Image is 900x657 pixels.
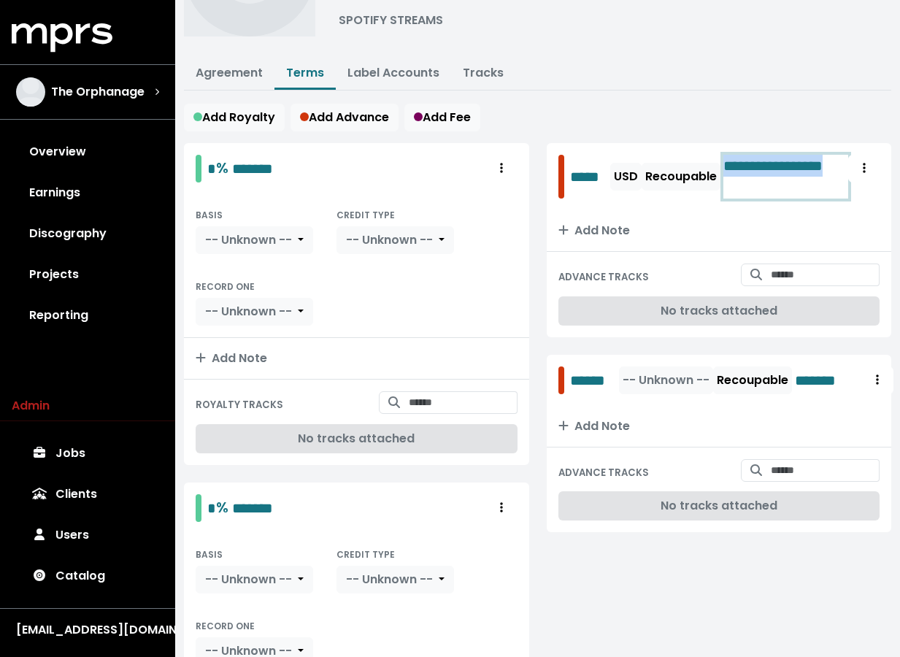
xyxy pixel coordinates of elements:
a: Users [12,515,164,556]
button: USD [610,163,642,191]
img: The selected account / producer [16,77,45,107]
span: -- Unknown -- [205,571,292,588]
small: CREDIT TYPE [336,209,395,221]
span: Add Note [558,222,630,239]
a: Terms [286,64,324,81]
span: % [216,158,228,178]
span: Edit value [570,166,607,188]
span: Edit value [723,155,848,199]
a: Agreement [196,64,263,81]
small: BASIS [196,548,223,561]
button: Add Fee [404,104,480,131]
div: [EMAIL_ADDRESS][DOMAIN_NAME] [16,621,159,639]
small: ADVANCE TRACKS [558,466,649,480]
a: Discography [12,213,164,254]
button: Recoupable [713,366,792,394]
small: RECORD ONE [196,620,255,632]
button: Add Note [184,338,529,379]
span: Recoupable [717,372,788,388]
input: Search for tracks by title and link them to this advance [771,459,880,482]
span: Edit value [207,501,216,515]
span: % [216,497,228,518]
button: -- Unknown -- [619,366,713,394]
span: Recoupable [645,168,717,185]
button: Royalty administration options [861,366,893,394]
span: -- Unknown -- [346,231,433,248]
span: The Orphanage [51,83,145,101]
button: -- Unknown -- [196,226,313,254]
span: Edit value [232,501,273,515]
a: mprs logo [12,28,112,45]
a: Clients [12,474,164,515]
div: SPOTIFY STREAMS [339,12,443,29]
button: Recoupable [642,163,720,191]
button: Add Note [547,210,892,251]
a: Projects [12,254,164,295]
span: Add Advance [300,109,389,126]
a: Jobs [12,433,164,474]
a: Label Accounts [347,64,439,81]
span: Add Royalty [193,109,275,126]
button: -- Unknown -- [336,226,454,254]
input: Search for tracks by title and link them to this royalty [409,391,518,414]
button: [EMAIL_ADDRESS][DOMAIN_NAME] [12,620,164,639]
small: ADVANCE TRACKS [558,270,649,284]
a: Tracks [463,64,504,81]
button: Royalty administration options [848,155,880,182]
button: -- Unknown -- [196,566,313,593]
div: No tracks attached [558,491,880,520]
span: Edit value [795,369,861,391]
a: Catalog [12,556,164,596]
a: Earnings [12,172,164,213]
span: Edit value [207,161,216,176]
button: -- Unknown -- [196,298,313,326]
span: Edit value [232,161,273,176]
button: Add Note [547,406,892,447]
button: Royalty administration options [485,155,518,182]
button: Add Royalty [184,104,285,131]
small: ROYALTY TRACKS [196,398,283,412]
span: Add Note [196,350,267,366]
span: Add Note [558,418,630,434]
a: Reporting [12,295,164,336]
span: -- Unknown -- [346,571,433,588]
input: Search for tracks by title and link them to this advance [771,264,880,286]
span: -- Unknown -- [205,303,292,320]
span: -- Unknown -- [205,231,292,248]
button: -- Unknown -- [336,566,454,593]
a: Overview [12,131,164,172]
span: -- Unknown -- [623,372,709,388]
div: No tracks attached [558,296,880,326]
small: BASIS [196,209,223,221]
button: Royalty administration options [485,494,518,522]
span: Edit value [570,369,617,391]
div: No tracks attached [196,424,518,453]
small: RECORD ONE [196,280,255,293]
span: Add Fee [414,109,471,126]
button: Add Advance [291,104,399,131]
small: CREDIT TYPE [336,548,395,561]
span: USD [614,168,638,185]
